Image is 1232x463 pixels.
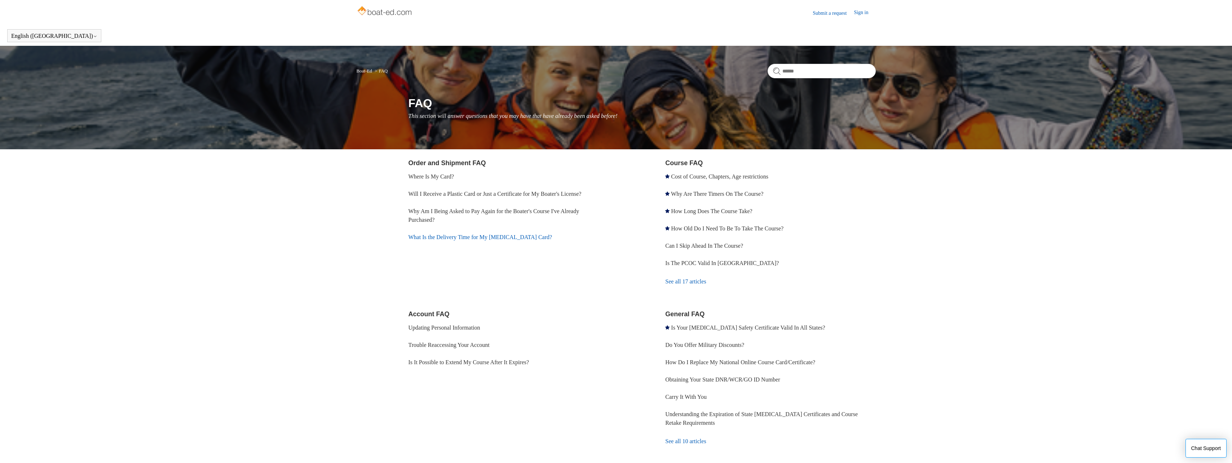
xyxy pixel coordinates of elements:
[357,68,374,74] li: Boat-Ed
[409,310,450,318] a: Account FAQ
[665,376,780,383] a: Obtaining Your State DNR/WCR/GO ID Number
[409,112,876,120] p: This section will answer questions that you may have that have already been asked before!
[409,159,486,167] a: Order and Shipment FAQ
[665,272,875,291] a: See all 17 articles
[409,94,876,112] h1: FAQ
[665,209,670,213] svg: Promoted article
[409,191,582,197] a: Will I Receive a Plastic Card or Just a Certificate for My Boater's License?
[665,260,779,266] a: Is The PCOC Valid In [GEOGRAPHIC_DATA]?
[671,173,768,180] a: Cost of Course, Chapters, Age restrictions
[854,9,875,17] a: Sign in
[665,243,743,249] a: Can I Skip Ahead In The Course?
[665,226,670,230] svg: Promoted article
[409,359,529,365] a: Is It Possible to Extend My Course After It Expires?
[409,342,490,348] a: Trouble Reaccessing Your Account
[768,64,876,78] input: Search
[671,191,763,197] a: Why Are There Timers On The Course?
[409,234,552,240] a: What Is the Delivery Time for My [MEDICAL_DATA] Card?
[665,159,703,167] a: Course FAQ
[665,310,705,318] a: General FAQ
[813,9,854,17] a: Submit a request
[357,4,414,19] img: Boat-Ed Help Center home page
[665,325,670,330] svg: Promoted article
[665,191,670,196] svg: Promoted article
[373,68,388,74] li: FAQ
[11,33,97,39] button: English ([GEOGRAPHIC_DATA])
[665,411,858,426] a: Understanding the Expiration of State [MEDICAL_DATA] Certificates and Course Retake Requirements
[671,325,825,331] a: Is Your [MEDICAL_DATA] Safety Certificate Valid In All States?
[671,208,752,214] a: How Long Does The Course Take?
[1185,439,1227,458] button: Chat Support
[671,225,783,231] a: How Old Do I Need To Be To Take The Course?
[665,432,875,451] a: See all 10 articles
[357,68,372,74] a: Boat-Ed
[665,394,707,400] a: Carry It With You
[409,173,454,180] a: Where Is My Card?
[409,325,480,331] a: Updating Personal Information
[665,359,815,365] a: How Do I Replace My National Online Course Card/Certificate?
[665,342,744,348] a: Do You Offer Military Discounts?
[409,208,579,223] a: Why Am I Being Asked to Pay Again for the Boater's Course I've Already Purchased?
[665,174,670,178] svg: Promoted article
